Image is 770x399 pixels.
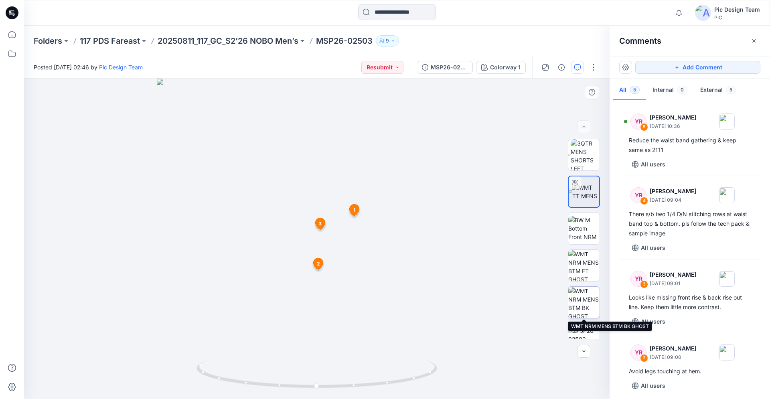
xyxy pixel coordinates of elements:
[34,35,62,47] a: Folders
[316,35,373,47] p: MSP26-02503
[629,136,751,155] div: Reduce the waist band gathering & keep same as 2111
[650,122,696,130] p: [DATE] 10:36
[641,381,665,391] p: All users
[568,216,600,241] img: BW M Bottom Front NRM
[630,271,646,287] div: YR
[613,80,646,101] button: All
[650,280,696,288] p: [DATE] 09:01
[629,315,669,328] button: All users
[80,35,140,47] a: 117 PDS Fareast
[629,209,751,238] div: There s/b two 1/4 D/N stitching rows at waist band top & bottom. pls follow the tech pack & sampl...
[630,113,646,130] div: YR
[640,280,648,288] div: 3
[640,354,648,362] div: 2
[568,250,600,281] img: WMT NRM MENS BTM FT GHOST
[629,379,669,392] button: All users
[630,344,646,361] div: YR
[568,287,600,318] img: WMT NRM MENS BTM BK GHOST
[635,61,760,74] button: Add Comment
[555,61,568,74] button: Details
[650,196,696,204] p: [DATE] 09:04
[34,63,143,71] span: Posted [DATE] 02:46 by
[694,80,742,101] button: External
[417,61,473,74] button: MSP26-02503_V2
[568,326,600,352] img: MSP26-02503 Colorway 1
[650,344,696,353] p: [PERSON_NAME]
[490,63,521,72] div: Colorway 1
[650,353,696,361] p: [DATE] 09:00
[714,5,760,14] div: Pic Design Team
[646,80,694,101] button: Internal
[629,367,751,376] div: Avoid legs touching at hem.
[677,86,687,94] span: 0
[158,35,298,47] a: 20250811_117_GC_S2’26 NOBO Men’s
[640,197,648,205] div: 4
[630,187,646,203] div: YR
[650,113,696,122] p: [PERSON_NAME]
[99,64,143,71] a: Pic Design Team
[630,86,640,94] span: 5
[571,139,600,170] img: 3QTR MENS SHORTS LEFT
[376,35,399,47] button: 9
[640,123,648,131] div: 5
[714,14,760,20] div: PIC
[641,243,665,253] p: All users
[650,270,696,280] p: [PERSON_NAME]
[386,36,389,45] p: 9
[695,5,711,21] img: avatar
[619,36,661,46] h2: Comments
[629,158,669,171] button: All users
[476,61,526,74] button: Colorway 1
[572,183,599,200] img: WMT TT MENS
[641,317,665,326] p: All users
[431,63,468,72] div: MSP26-02503_V2
[726,86,736,94] span: 5
[650,186,696,196] p: [PERSON_NAME]
[629,293,751,312] div: Looks like missing front rise & back rise out line. Keep them little more contrast.
[641,160,665,169] p: All users
[629,241,669,254] button: All users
